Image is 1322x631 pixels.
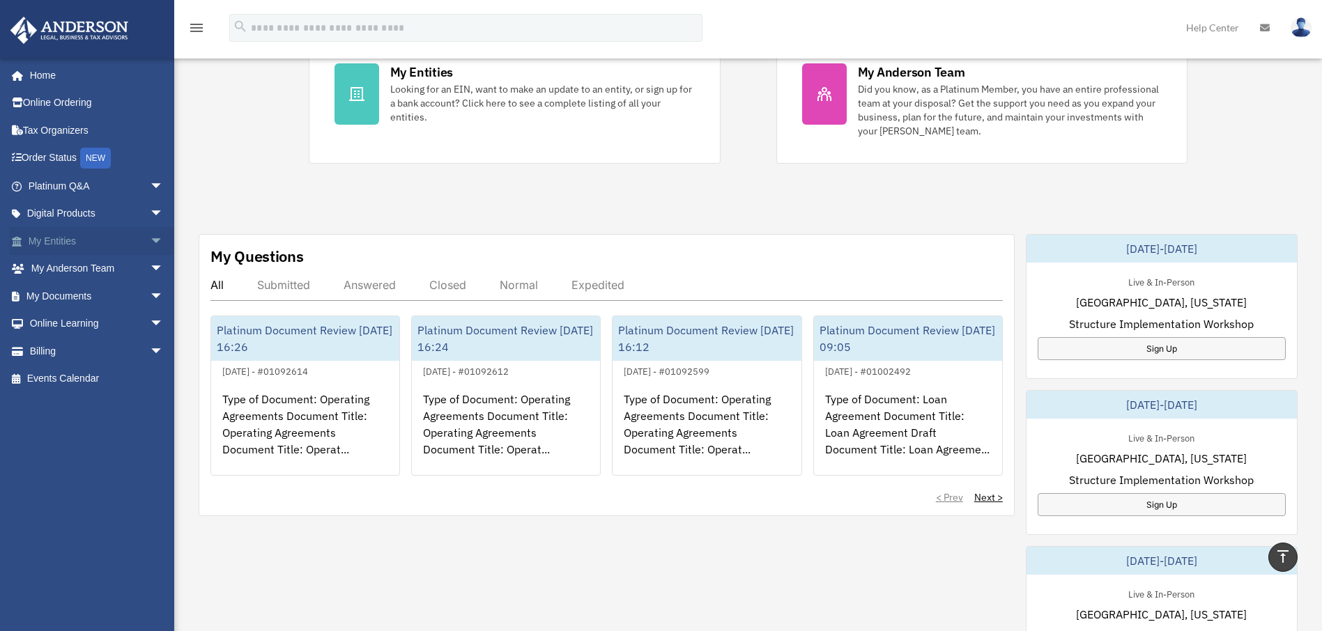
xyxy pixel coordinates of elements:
[612,315,801,476] a: Platinum Document Review [DATE] 16:12[DATE] - #01092599Type of Document: Operating Agreements Doc...
[500,278,538,292] div: Normal
[1027,235,1297,263] div: [DATE]-[DATE]
[412,363,520,377] div: [DATE] - #01092612
[1076,606,1247,623] span: [GEOGRAPHIC_DATA], [US_STATE]
[10,200,185,228] a: Digital Productsarrow_drop_down
[150,310,178,338] span: arrow_drop_down
[10,310,185,338] a: Online Learningarrow_drop_down
[211,363,319,377] div: [DATE] - #01092614
[1268,543,1298,572] a: vertical_align_top
[150,282,178,311] span: arrow_drop_down
[1038,493,1286,516] a: Sign Up
[150,172,178,201] span: arrow_drop_down
[1069,472,1254,488] span: Structure Implementation Workshop
[974,490,1003,504] a: Next >
[188,20,205,36] i: menu
[1117,430,1206,444] div: Live & In-Person
[814,380,1002,488] div: Type of Document: Loan Agreement Document Title: Loan Agreement Draft Document Title: Loan Agreem...
[776,38,1188,164] a: My Anderson Team Did you know, as a Platinum Member, you have an entire professional team at your...
[1291,17,1312,38] img: User Pic
[858,63,965,81] div: My Anderson Team
[150,337,178,366] span: arrow_drop_down
[1117,586,1206,600] div: Live & In-Person
[210,278,224,292] div: All
[814,316,1002,361] div: Platinum Document Review [DATE] 09:05
[211,380,399,488] div: Type of Document: Operating Agreements Document Title: Operating Agreements Document Title: Opera...
[10,255,185,283] a: My Anderson Teamarrow_drop_down
[257,278,310,292] div: Submitted
[1038,337,1286,360] a: Sign Up
[80,148,111,169] div: NEW
[10,172,185,200] a: Platinum Q&Aarrow_drop_down
[412,380,600,488] div: Type of Document: Operating Agreements Document Title: Operating Agreements Document Title: Opera...
[150,200,178,228] span: arrow_drop_down
[210,315,400,476] a: Platinum Document Review [DATE] 16:26[DATE] - #01092614Type of Document: Operating Agreements Doc...
[10,89,185,117] a: Online Ordering
[390,82,695,124] div: Looking for an EIN, want to make an update to an entity, or sign up for a bank account? Click her...
[613,380,801,488] div: Type of Document: Operating Agreements Document Title: Operating Agreements Document Title: Opera...
[210,246,304,267] div: My Questions
[613,363,721,377] div: [DATE] - #01092599
[429,278,466,292] div: Closed
[10,282,185,310] a: My Documentsarrow_drop_down
[1076,450,1247,467] span: [GEOGRAPHIC_DATA], [US_STATE]
[813,315,1003,476] a: Platinum Document Review [DATE] 09:05[DATE] - #01002492Type of Document: Loan Agreement Document ...
[1027,391,1297,419] div: [DATE]-[DATE]
[1027,547,1297,575] div: [DATE]-[DATE]
[10,144,185,173] a: Order StatusNEW
[10,337,185,365] a: Billingarrow_drop_down
[1117,274,1206,288] div: Live & In-Person
[211,316,399,361] div: Platinum Document Review [DATE] 16:26
[150,227,178,256] span: arrow_drop_down
[233,19,248,34] i: search
[412,316,600,361] div: Platinum Document Review [DATE] 16:24
[309,38,721,164] a: My Entities Looking for an EIN, want to make an update to an entity, or sign up for a bank accoun...
[411,315,601,476] a: Platinum Document Review [DATE] 16:24[DATE] - #01092612Type of Document: Operating Agreements Doc...
[613,316,801,361] div: Platinum Document Review [DATE] 16:12
[150,255,178,283] span: arrow_drop_down
[10,227,185,255] a: My Entitiesarrow_drop_down
[1069,315,1254,332] span: Structure Implementation Workshop
[10,116,185,144] a: Tax Organizers
[6,17,132,44] img: Anderson Advisors Platinum Portal
[10,61,178,89] a: Home
[344,278,396,292] div: Answered
[858,82,1162,138] div: Did you know, as a Platinum Member, you have an entire professional team at your disposal? Get th...
[1076,294,1247,311] span: [GEOGRAPHIC_DATA], [US_STATE]
[188,24,205,36] a: menu
[571,278,624,292] div: Expedited
[10,365,185,393] a: Events Calendar
[814,363,922,377] div: [DATE] - #01002492
[1275,548,1291,565] i: vertical_align_top
[390,63,453,81] div: My Entities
